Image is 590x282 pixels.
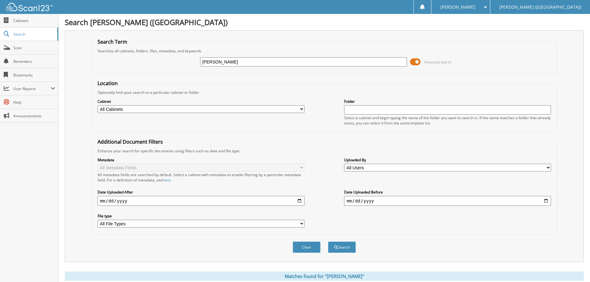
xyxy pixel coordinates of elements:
[344,189,551,195] label: Date Uploaded Before
[13,72,55,78] span: Bookmarks
[328,241,356,253] button: Search
[6,3,53,11] img: scan123-logo-white.svg
[94,148,554,154] div: Enhance your search for specific documents using filters such as date and file type.
[98,172,304,183] div: All metadata fields are searched by default. Select a cabinet with metadata to enable filtering b...
[65,271,584,281] div: Matches found for "[PERSON_NAME]"
[13,59,55,64] span: Reminders
[65,17,584,27] h1: Search [PERSON_NAME] ([GEOGRAPHIC_DATA])
[94,48,554,54] div: Searches all cabinets, folders, files, metadata, and keywords
[440,5,475,9] span: [PERSON_NAME]
[13,45,55,50] span: Scan
[344,115,551,126] div: Select a cabinet and begin typing the name of the folder you want to search in. If the name match...
[424,60,452,64] span: Advanced Search
[98,196,304,206] input: start
[94,38,130,45] legend: Search Term
[98,157,304,163] label: Metadata
[98,213,304,219] label: File type
[13,100,55,105] span: Help
[163,177,171,183] a: here
[94,90,554,95] div: Optionally limit your search to a particular cabinet or folder
[344,196,551,206] input: end
[98,189,304,195] label: Date Uploaded After
[13,86,51,91] span: User Reports
[94,80,121,87] legend: Location
[13,113,55,119] span: Announcements
[13,18,55,23] span: Cabinets
[293,241,321,253] button: Clear
[344,99,551,104] label: Folder
[94,138,166,145] legend: Additional Document Filters
[98,99,304,104] label: Cabinet
[344,157,551,163] label: Uploaded By
[13,32,54,37] span: Search
[499,5,581,9] span: [PERSON_NAME] ([GEOGRAPHIC_DATA])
